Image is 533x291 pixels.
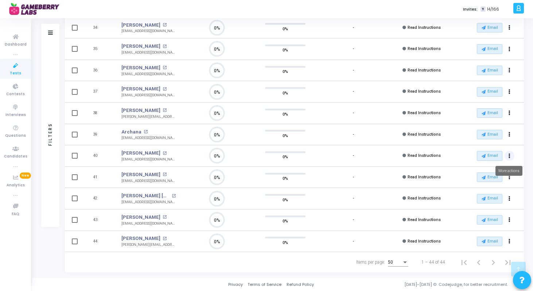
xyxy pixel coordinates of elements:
[47,94,54,175] div: Filters
[408,239,441,244] span: Read Instructions
[477,130,502,139] button: Email
[172,194,176,198] mat-icon: open_in_new
[121,199,176,205] div: [EMAIL_ADDRESS][DOMAIN_NAME]
[121,107,160,114] a: [PERSON_NAME]
[283,68,288,75] span: 0%
[408,89,441,94] span: Read Instructions
[287,282,314,288] a: Refund Policy
[477,151,502,160] button: Email
[12,211,19,217] span: FAQ
[421,259,445,265] div: 1 – 44 of 44
[121,150,160,157] a: [PERSON_NAME]
[501,255,515,269] button: Last page
[283,175,288,182] span: 0%
[163,172,167,176] mat-icon: open_in_new
[4,154,27,160] span: Candidates
[353,153,354,159] div: -
[83,81,114,102] td: 37
[10,70,21,77] span: Tests
[495,166,522,176] div: More actions
[163,23,167,27] mat-icon: open_in_new
[248,282,281,288] a: Terms of Service
[163,151,167,155] mat-icon: open_in_new
[353,67,354,74] div: -
[83,124,114,145] td: 39
[121,192,170,199] a: [PERSON_NAME] [PERSON_NAME]
[163,66,167,70] mat-icon: open_in_new
[121,114,176,120] div: [PERSON_NAME][EMAIL_ADDRESS][PERSON_NAME][DOMAIN_NAME]
[121,64,160,71] a: [PERSON_NAME]
[121,171,160,178] a: [PERSON_NAME]
[144,130,148,134] mat-icon: open_in_new
[314,282,524,288] div: [DATE]-[DATE] © Codejudge, for better recruitment.
[457,255,471,269] button: First page
[505,108,515,119] button: Actions
[353,238,354,245] div: -
[163,108,167,112] mat-icon: open_in_new
[6,91,25,97] span: Contests
[505,194,515,204] button: Actions
[283,217,288,225] span: 0%
[353,217,354,223] div: -
[353,89,354,95] div: -
[388,260,408,265] mat-select: Items per page:
[477,108,502,118] button: Email
[408,25,441,30] span: Read Instructions
[408,196,441,201] span: Read Instructions
[283,46,288,54] span: 0%
[505,23,515,33] button: Actions
[408,175,441,179] span: Read Instructions
[408,46,441,51] span: Read Instructions
[83,17,114,39] td: 34
[83,38,114,60] td: 35
[505,129,515,140] button: Actions
[356,259,385,265] div: Items per page:
[121,93,176,98] div: [EMAIL_ADDRESS][DOMAIN_NAME]
[505,236,515,247] button: Actions
[121,235,160,242] a: [PERSON_NAME]
[83,60,114,81] td: 36
[353,25,354,31] div: -
[7,182,25,189] span: Analytics
[477,66,502,75] button: Email
[163,215,167,219] mat-icon: open_in_new
[477,87,502,97] button: Email
[477,237,502,246] button: Email
[20,172,31,179] span: New
[163,87,167,91] mat-icon: open_in_new
[121,50,176,55] div: [EMAIL_ADDRESS][DOMAIN_NAME]
[477,194,502,203] button: Email
[121,178,176,184] div: [EMAIL_ADDRESS][DOMAIN_NAME]
[471,255,486,269] button: Previous page
[408,68,441,73] span: Read Instructions
[121,214,160,221] a: [PERSON_NAME]
[121,157,176,162] div: [EMAIL_ADDRESS][DOMAIN_NAME]
[477,23,502,32] button: Email
[477,44,502,54] button: Email
[121,71,176,77] div: [EMAIL_ADDRESS][DOMAIN_NAME]
[83,167,114,188] td: 41
[5,133,26,139] span: Questions
[477,215,502,225] button: Email
[505,65,515,75] button: Actions
[408,217,441,222] span: Read Instructions
[487,6,499,12] span: 14/166
[121,28,176,34] div: [EMAIL_ADDRESS][DOMAIN_NAME]
[353,132,354,138] div: -
[121,43,160,50] a: [PERSON_NAME]
[121,85,160,93] a: [PERSON_NAME]
[481,7,485,12] span: T
[83,209,114,231] td: 43
[121,128,141,136] a: Archana
[505,215,515,225] button: Actions
[408,110,441,115] span: Read Instructions
[121,135,176,141] div: [EMAIL_ADDRESS][DOMAIN_NAME]
[283,153,288,160] span: 0%
[283,196,288,203] span: 0%
[505,87,515,97] button: Actions
[388,260,393,265] span: 50
[283,110,288,118] span: 0%
[283,132,288,139] span: 0%
[163,237,167,241] mat-icon: open_in_new
[353,46,354,52] div: -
